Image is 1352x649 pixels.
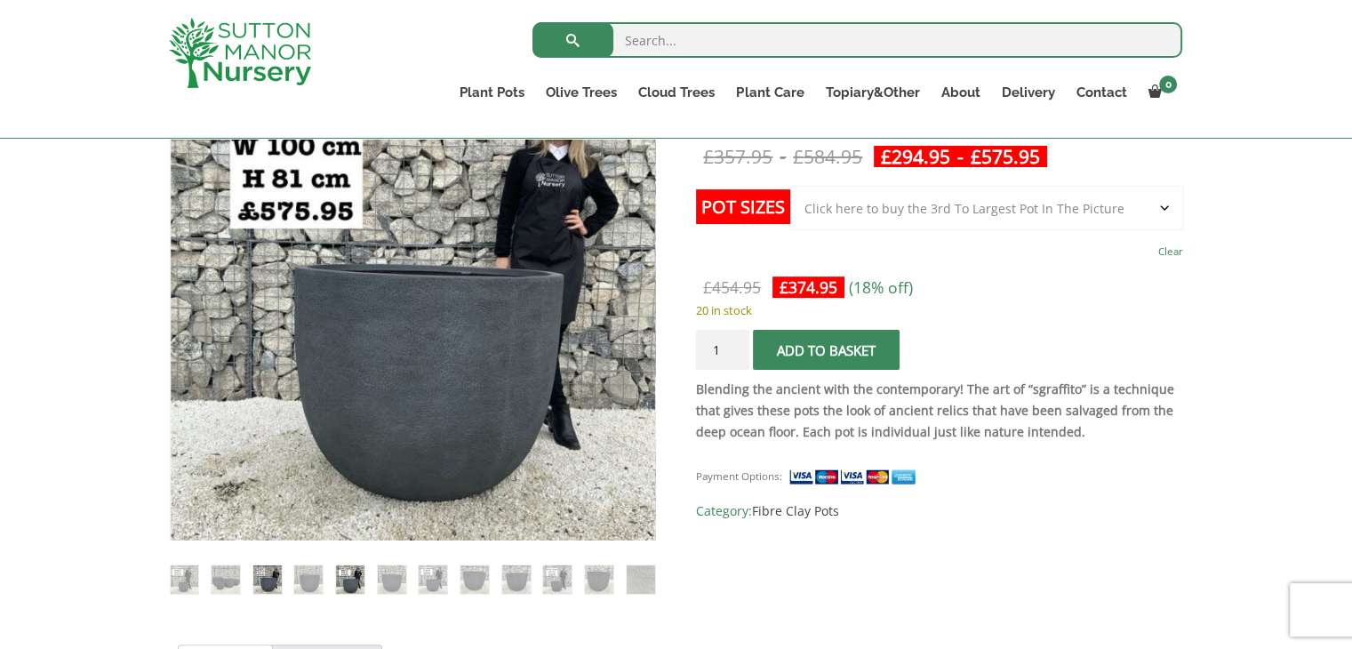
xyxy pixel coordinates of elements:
bdi: 575.95 [971,144,1040,169]
button: Add to basket [753,330,900,370]
span: £ [703,276,712,298]
bdi: 454.95 [703,276,761,298]
img: The Egg Pot Fibre Clay Charcoal Plant Pots - Image 12 [627,565,655,594]
input: Search... [532,22,1182,58]
span: Category: [696,501,1182,522]
img: The Egg Pot Fibre Clay Charcoal Plant Pots - Image 10 [543,565,572,594]
a: Plant Pots [449,80,535,105]
img: The Egg Pot Fibre Clay Charcoal Plant Pots - Image 9 [502,565,531,594]
span: £ [703,144,714,169]
a: Clear options [1158,239,1183,264]
a: About [930,80,990,105]
del: - [696,146,869,167]
img: The Egg Pot Fibre Clay Charcoal Plant Pots - Image 8 [460,565,489,594]
a: Cloud Trees [628,80,725,105]
ins: - [874,146,1047,167]
a: 0 [1137,80,1182,105]
strong: Blending the ancient with the contemporary! The art of “sgraffito” is a technique that gives thes... [696,381,1174,440]
a: Topiary&Other [814,80,930,105]
span: £ [793,144,804,169]
small: Payment Options: [696,469,782,483]
img: payment supported [788,468,922,486]
bdi: 357.95 [703,144,772,169]
a: Olive Trees [535,80,628,105]
span: £ [881,144,892,169]
bdi: 374.95 [780,276,837,298]
img: The Egg Pot Fibre Clay Charcoal Plant Pots - Image 11 [585,565,613,594]
bdi: 584.95 [793,144,862,169]
img: The Egg Pot Fibre Clay Charcoal Plant Pots - Image 7 [419,565,447,594]
span: (18% off) [849,276,913,298]
img: The Egg Pot Fibre Clay Charcoal Plant Pots - Image 2 [212,565,240,594]
span: 0 [1159,76,1177,93]
a: Contact [1065,80,1137,105]
input: Product quantity [696,330,749,370]
span: £ [971,144,981,169]
bdi: 294.95 [881,144,950,169]
a: Fibre Clay Pots [752,502,839,519]
img: logo [169,18,311,88]
label: Pot Sizes [696,189,790,224]
span: £ [780,276,788,298]
img: The Egg Pot Fibre Clay Charcoal Plant Pots - Image 5 [336,565,364,594]
a: Delivery [990,80,1065,105]
img: The Egg Pot Fibre Clay Charcoal Plant Pots - Image 3 [253,565,282,594]
a: Plant Care [725,80,814,105]
img: The Egg Pot Fibre Clay Charcoal Plant Pots - Image 6 [378,565,406,594]
p: 20 in stock [696,300,1182,321]
img: The Egg Pot Fibre Clay Charcoal Plant Pots [171,565,199,594]
img: The Egg Pot Fibre Clay Charcoal Plant Pots - Image 4 [294,565,323,594]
